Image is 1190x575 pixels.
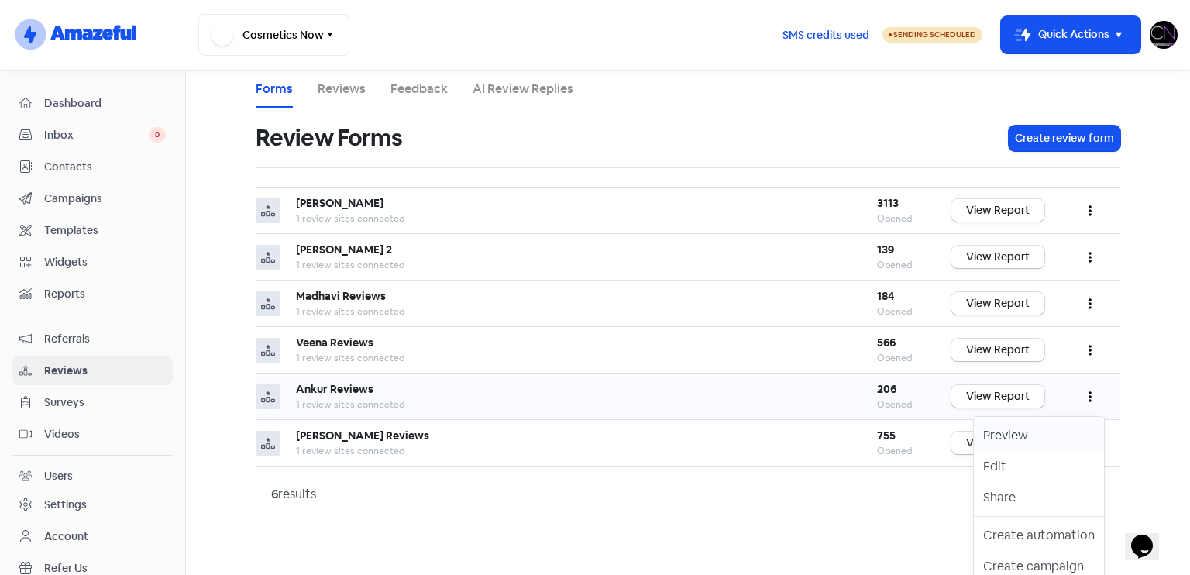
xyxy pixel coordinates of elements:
div: Opened [877,444,920,458]
div: results [271,485,316,504]
a: Share [974,482,1104,513]
img: User [1150,21,1178,49]
span: Reports [44,286,166,302]
b: [PERSON_NAME] 2 [296,243,392,257]
span: Templates [44,222,166,239]
a: Contacts [12,153,173,181]
a: View Report [951,292,1044,315]
a: Users [12,462,173,491]
div: Opened [877,212,920,226]
a: SMS credits used [769,26,882,42]
span: Videos [44,426,166,442]
span: Inbox [44,127,149,143]
b: 755 [877,429,896,442]
iframe: chat widget [1125,513,1175,560]
span: Campaigns [44,191,166,207]
a: View Report [951,385,1044,408]
span: SMS credits used [782,27,869,43]
a: Campaigns [12,184,173,213]
a: View Report [951,432,1044,454]
span: 1 review sites connected [296,398,404,411]
div: Opened [877,351,920,365]
b: Ankur Reviews [296,382,373,396]
span: Sending Scheduled [893,29,976,40]
a: View Report [951,339,1044,361]
span: 1 review sites connected [296,212,404,225]
div: Account [44,529,88,545]
strong: 6 [271,486,278,502]
div: Opened [877,398,920,411]
div: Users [44,468,73,484]
a: Videos [12,420,173,449]
a: View Report [951,246,1044,268]
span: 1 review sites connected [296,305,404,318]
a: Inbox 0 [12,121,173,150]
a: AI Review Replies [473,80,573,98]
b: 206 [877,382,896,396]
button: Cosmetics Now [198,14,349,56]
b: [PERSON_NAME] Reviews [296,429,429,442]
a: Settings [12,491,173,519]
a: Templates [12,216,173,245]
span: Widgets [44,254,166,270]
span: 1 review sites connected [296,445,404,457]
b: 184 [877,289,894,303]
span: Reviews [44,363,166,379]
a: Feedback [390,80,448,98]
a: Sending Scheduled [882,26,982,44]
h1: Review Forms [256,113,402,163]
a: Edit [974,451,1104,482]
button: Quick Actions [1001,16,1140,53]
span: 0 [149,127,166,143]
b: Veena Reviews [296,336,373,349]
span: Referrals [44,331,166,347]
a: Surveys [12,388,173,417]
a: Reviews [318,80,366,98]
a: View Report [951,199,1044,222]
a: Dashboard [12,89,173,118]
a: Reviews [12,356,173,385]
span: Contacts [44,159,166,175]
span: Dashboard [44,95,166,112]
div: Settings [44,497,87,513]
a: Forms [256,80,293,98]
b: [PERSON_NAME] [296,196,383,210]
button: Create automation [974,520,1104,551]
b: Madhavi Reviews [296,289,386,303]
b: 3113 [877,196,899,210]
div: Opened [877,258,920,272]
span: 1 review sites connected [296,259,404,271]
b: 566 [877,336,896,349]
span: Surveys [44,394,166,411]
span: 1 review sites connected [296,352,404,364]
div: Opened [877,305,920,318]
a: Account [12,522,173,551]
b: 139 [877,243,894,257]
a: Reports [12,280,173,308]
a: Preview [974,420,1104,451]
button: Create review form [1009,126,1120,151]
a: Referrals [12,325,173,353]
a: Widgets [12,248,173,277]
